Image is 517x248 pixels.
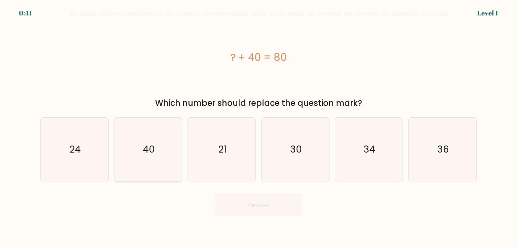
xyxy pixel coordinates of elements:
[290,142,302,156] text: 30
[437,142,449,156] text: 36
[69,142,81,156] text: 24
[19,8,32,18] div: 0:41
[218,142,227,156] text: 21
[477,8,498,18] div: Level 1
[364,142,375,156] text: 34
[44,97,473,109] div: Which number should replace the question mark?
[143,142,155,156] text: 40
[215,195,302,216] button: Next
[40,50,477,65] div: ? + 40 = 80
